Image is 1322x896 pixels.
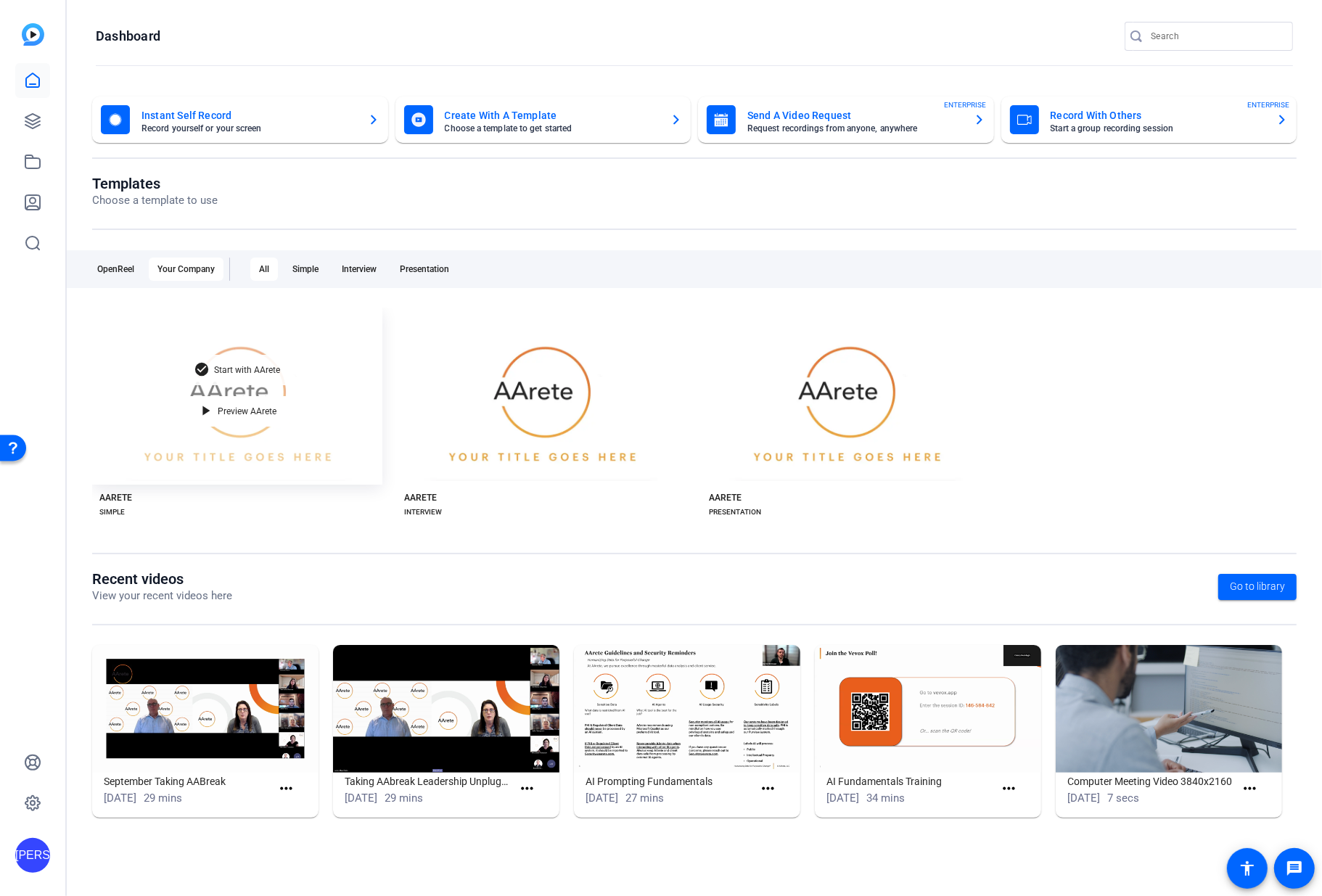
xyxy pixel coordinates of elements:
span: [DATE] [586,792,618,805]
h1: September Taking AABreak [104,773,271,790]
img: Taking AAbreak Leadership Unplugged-20251002_133207-Meeting Recording [333,645,559,773]
h1: AI Prompting Fundamentals [586,773,753,790]
mat-icon: play_arrow [198,403,215,420]
p: View your recent videos here [92,588,232,604]
mat-icon: more_horiz [277,780,295,798]
div: PRESENTATION [709,506,761,518]
div: Your Company [149,258,223,281]
a: Go to library [1218,574,1297,600]
span: 7 secs [1107,792,1139,805]
mat-icon: message [1286,860,1303,877]
div: Presentation [391,258,458,281]
button: Instant Self RecordRecord yourself or your screen [92,96,388,143]
mat-icon: check_circle [194,361,212,379]
div: OpenReel [89,258,143,281]
span: 34 mins [866,792,905,805]
div: SIMPLE [99,506,125,518]
h1: Taking AAbreak Leadership Unplugged-20251002_133207-Meeting Recording [345,773,512,790]
mat-card-title: Create With A Template [445,107,660,124]
img: AI Prompting Fundamentals [574,645,800,773]
div: All [250,258,278,281]
mat-card-title: Record With Others [1051,107,1265,124]
span: ENTERPRISE [1247,99,1289,110]
img: September Taking AABreak [92,645,319,773]
mat-card-subtitle: Choose a template to get started [445,124,660,133]
div: Simple [284,258,327,281]
span: 27 mins [625,792,664,805]
div: AARETE [709,492,742,504]
span: [DATE] [826,792,859,805]
h1: Templates [92,175,218,192]
span: [DATE] [104,792,136,805]
mat-icon: accessibility [1239,860,1256,877]
mat-icon: more_horiz [759,780,777,798]
button: Create With A TemplateChoose a template to get started [395,96,691,143]
mat-icon: more_horiz [1241,780,1259,798]
h1: Computer Meeting Video 3840x2160 [1067,773,1235,790]
div: AARETE [404,492,437,504]
span: Start with AArete [215,366,281,374]
div: INTERVIEW [404,506,442,518]
div: [PERSON_NAME] [15,838,50,873]
mat-card-subtitle: Start a group recording session [1051,124,1265,133]
img: Computer Meeting Video 3840x2160 [1056,645,1282,773]
span: Go to library [1230,579,1285,594]
mat-icon: more_horiz [1000,780,1018,798]
mat-card-subtitle: Request recordings from anyone, anywhere [747,124,962,133]
p: Choose a template to use [92,192,218,209]
input: Search [1151,28,1281,45]
img: blue-gradient.svg [22,23,44,46]
button: Record With OthersStart a group recording sessionENTERPRISE [1001,96,1297,143]
mat-card-subtitle: Record yourself or your screen [141,124,356,133]
div: AARETE [99,492,132,504]
span: [DATE] [1067,792,1100,805]
mat-icon: more_horiz [518,780,536,798]
span: Preview AArete [218,407,277,416]
button: Send A Video RequestRequest recordings from anyone, anywhereENTERPRISE [698,96,994,143]
mat-card-title: Send A Video Request [747,107,962,124]
mat-card-title: Instant Self Record [141,107,356,124]
span: 29 mins [385,792,423,805]
img: AI Fundamentals Training [815,645,1041,773]
h1: Recent videos [92,570,232,588]
span: 29 mins [144,792,182,805]
span: [DATE] [345,792,377,805]
h1: Dashboard [96,28,160,45]
h1: AI Fundamentals Training [826,773,994,790]
span: ENTERPRISE [945,99,987,110]
div: Interview [333,258,385,281]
